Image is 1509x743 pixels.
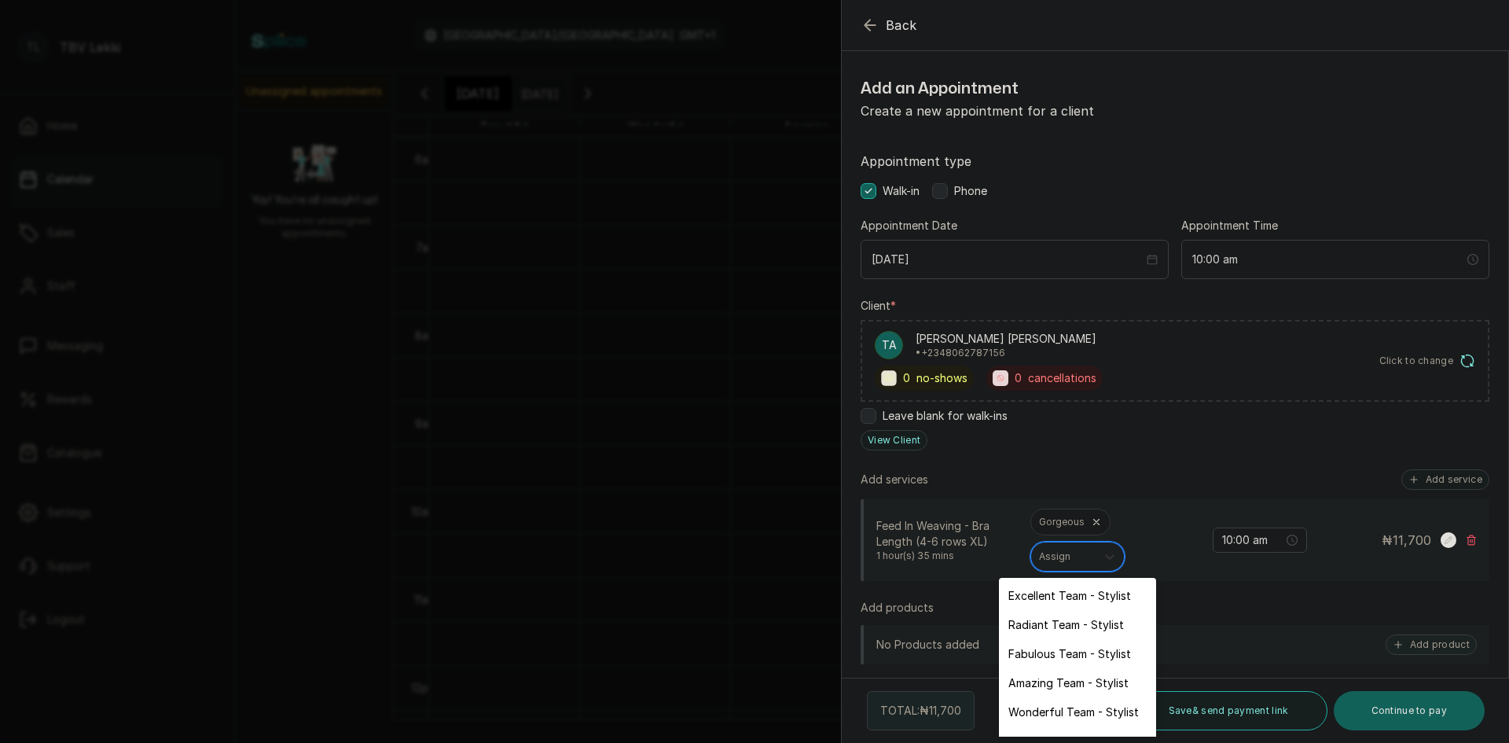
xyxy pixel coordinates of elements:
span: Leave blank for walk-ins [883,408,1008,424]
p: TOTAL: ₦ [880,703,961,719]
p: Feed In Weaving - Bra Length (4-6 rows XL) [876,518,1018,550]
span: 0 [1015,370,1022,386]
div: Fabulous Team - Stylist [999,639,1156,668]
button: Add product [1386,634,1477,655]
p: No Products added [876,637,979,653]
span: 0 [903,370,910,386]
p: Add products [861,600,934,616]
span: Click to change [1379,355,1454,367]
input: Select date [872,251,1144,268]
span: Walk-in [883,183,920,199]
div: Excellent Team - Stylist [999,581,1156,610]
button: Back [861,16,917,35]
div: Radiant Team - Stylist [999,610,1156,639]
input: Select time [1192,251,1464,268]
span: no-shows [916,370,967,386]
label: Appointment Time [1181,218,1278,234]
span: Back [886,16,917,35]
label: Appointment Date [861,218,957,234]
p: [PERSON_NAME] [PERSON_NAME] [916,331,1096,347]
p: 1 hour(s) 35 mins [876,550,1018,562]
p: Add services [861,472,928,487]
p: • +234 8062787156 [916,347,1096,359]
h1: Add an Appointment [861,76,1175,101]
span: Phone [954,183,987,199]
div: Wonderful Team - Stylist [999,697,1156,726]
p: Create a new appointment for a client [861,101,1175,120]
button: View Client [861,430,927,451]
p: ₦ [1382,531,1431,550]
p: Gorgeous [1039,516,1085,528]
div: Amazing Team - Stylist [999,668,1156,697]
span: 11,700 [929,704,961,717]
label: Appointment type [861,152,1489,171]
span: 11,700 [1393,532,1431,548]
span: cancellations [1028,370,1096,386]
button: Continue to pay [1334,691,1485,730]
p: TA [882,337,897,353]
input: Select time [1222,532,1283,549]
button: Save& send payment link [1130,691,1327,730]
button: Add service [1401,469,1489,490]
label: Client [861,298,896,314]
button: Click to change [1379,353,1476,369]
